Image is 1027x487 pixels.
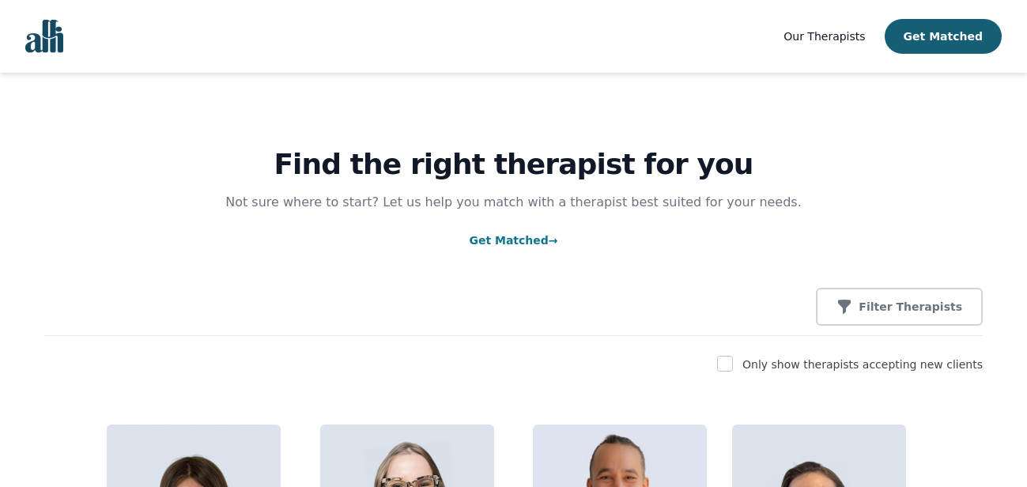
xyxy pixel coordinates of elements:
[783,30,865,43] span: Our Therapists
[44,149,983,180] h1: Find the right therapist for you
[885,19,1002,54] button: Get Matched
[469,234,557,247] a: Get Matched
[210,193,817,212] p: Not sure where to start? Let us help you match with a therapist best suited for your needs.
[859,299,962,315] p: Filter Therapists
[816,288,983,326] button: Filter Therapists
[742,358,983,371] label: Only show therapists accepting new clients
[783,27,865,46] a: Our Therapists
[549,234,558,247] span: →
[25,20,63,53] img: alli logo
